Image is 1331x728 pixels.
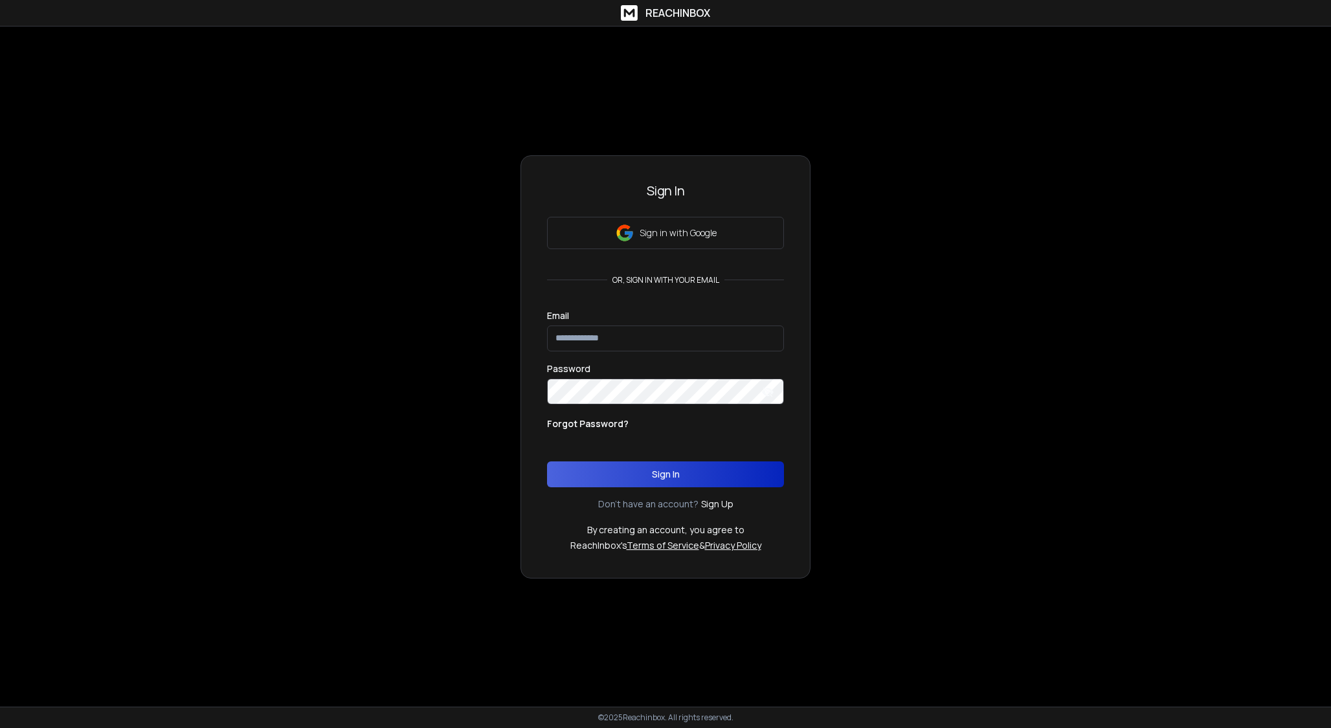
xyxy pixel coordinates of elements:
[598,498,699,511] p: Don't have an account?
[570,539,761,552] p: ReachInbox's &
[547,461,784,487] button: Sign In
[701,498,733,511] a: Sign Up
[705,539,761,551] a: Privacy Policy
[645,5,710,21] h1: ReachInbox
[598,712,733,723] p: © 2025 Reachinbox. All rights reserved.
[621,5,710,21] a: ReachInbox
[547,311,569,320] label: Email
[587,524,744,536] p: By creating an account, you agree to
[547,417,629,430] p: Forgot Password?
[547,217,784,249] button: Sign in with Google
[640,226,717,239] p: Sign in with Google
[547,182,784,200] h3: Sign In
[607,275,724,285] p: or, sign in with your email
[627,539,699,551] a: Terms of Service
[547,364,590,373] label: Password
